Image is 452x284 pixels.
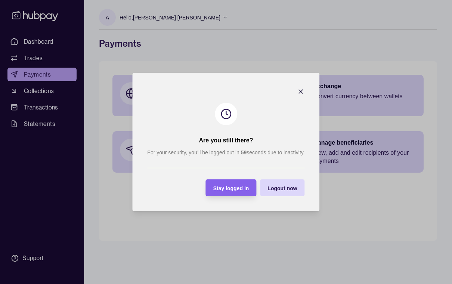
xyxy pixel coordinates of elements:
button: Logout now [260,179,304,196]
h2: Are you still there? [199,136,253,145]
span: Logout now [267,185,297,191]
p: For your security, you’ll be logged out in seconds due to inactivity. [147,148,304,157]
span: Stay logged in [213,185,249,191]
strong: 59 [241,149,247,155]
button: Stay logged in [206,179,257,196]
